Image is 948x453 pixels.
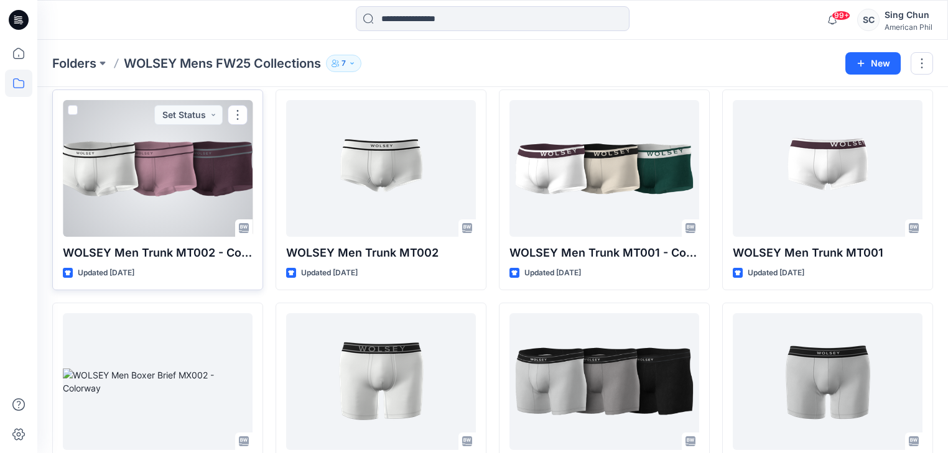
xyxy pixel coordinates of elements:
div: SC [857,9,880,31]
a: WOLSEY Men Boxer Brief MX002 - Colorway [63,313,253,450]
button: 7 [326,55,361,72]
p: WOLSEY Men Trunk MT002 [286,244,476,262]
a: WOLSEY Men Boxer Brief MX001 [733,313,922,450]
p: Updated [DATE] [301,267,358,280]
span: 99+ [832,11,850,21]
a: WOLSEY Men Boxer Brief MX001 - Colorway [509,313,699,450]
p: WOLSEY Men Trunk MT001 - Colorway [509,244,699,262]
p: WOLSEY Men Trunk MT001 [733,244,922,262]
p: 7 [342,57,346,70]
a: WOLSEY Men Trunk MT001 - Colorway [509,100,699,237]
p: WOLSEY Mens FW25 Collections [124,55,321,72]
a: WOLSEY Men Trunk MT002 [286,100,476,237]
a: WOLSEY Men Boxer Brief MX002 [286,313,476,450]
p: Updated [DATE] [78,267,134,280]
a: WOLSEY Men Trunk MT002 - Colorway [63,100,253,237]
div: Sing Chun [885,7,932,22]
p: WOLSEY Men Trunk MT002 - Colorway [63,244,253,262]
a: Folders [52,55,96,72]
p: Updated [DATE] [748,267,804,280]
p: Updated [DATE] [524,267,581,280]
button: New [845,52,901,75]
a: WOLSEY Men Trunk MT001 [733,100,922,237]
div: American Phil [885,22,932,32]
